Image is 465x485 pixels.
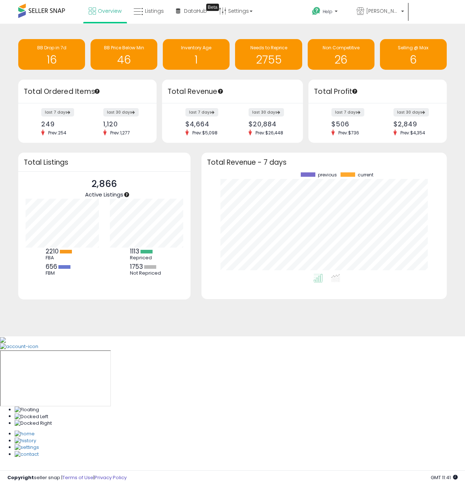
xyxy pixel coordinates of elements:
[41,120,82,128] div: 249
[249,120,290,128] div: $20,884
[331,108,364,117] label: last 7 days
[312,7,321,16] i: Get Help
[130,270,163,276] div: Not Repriced
[217,88,224,95] div: Tooltip anchor
[380,39,447,70] a: Selling @ Max 6
[311,54,371,66] h1: 26
[46,247,59,256] b: 2210
[107,130,134,136] span: Prev: 1,277
[130,262,143,271] b: 1753
[15,431,35,438] img: Home
[398,45,429,51] span: Selling @ Max
[331,120,372,128] div: $506
[15,406,39,413] img: Floating
[185,108,218,117] label: last 7 days
[46,270,78,276] div: FBM
[15,451,39,458] img: Contact
[85,177,123,191] p: 2,866
[252,130,287,136] span: Prev: $26,448
[103,108,139,117] label: last 30 days
[249,108,284,117] label: last 30 days
[104,45,144,51] span: BB Price Below Min
[393,120,434,128] div: $2,849
[24,160,185,165] h3: Total Listings
[185,120,227,128] div: $4,664
[314,87,441,97] h3: Total Profit
[130,255,163,261] div: Repriced
[41,108,74,117] label: last 7 days
[103,120,144,128] div: 1,120
[130,247,139,256] b: 1113
[351,88,358,95] div: Tooltip anchor
[91,39,157,70] a: BB Price Below Min 46
[306,1,350,24] a: Help
[384,54,443,66] h1: 6
[85,191,123,198] span: Active Listings
[239,54,298,66] h1: 2755
[184,7,207,15] span: DataHub
[46,262,57,271] b: 656
[37,45,66,51] span: BB Drop in 7d
[206,4,219,11] div: Tooltip anchor
[22,54,81,66] h1: 16
[397,130,429,136] span: Prev: $4,354
[94,88,100,95] div: Tooltip anchor
[24,87,151,97] h3: Total Ordered Items
[358,172,373,177] span: current
[45,130,70,136] span: Prev: 254
[15,438,36,444] img: History
[46,255,78,261] div: FBA
[323,45,360,51] span: Non Competitive
[207,160,441,165] h3: Total Revenue - 7 days
[123,191,130,198] div: Tooltip anchor
[235,39,302,70] a: Needs to Reprice 2755
[166,54,226,66] h1: 1
[98,7,122,15] span: Overview
[163,39,230,70] a: Inventory Age 1
[189,130,221,136] span: Prev: $5,098
[181,45,211,51] span: Inventory Age
[15,420,52,427] img: Docked Right
[323,8,333,15] span: Help
[366,7,399,15] span: [PERSON_NAME] K&T
[15,413,48,420] img: Docked Left
[308,39,374,70] a: Non Competitive 26
[250,45,287,51] span: Needs to Reprice
[393,108,429,117] label: last 30 days
[335,130,363,136] span: Prev: $736
[168,87,297,97] h3: Total Revenue
[15,444,39,451] img: Settings
[318,172,337,177] span: previous
[145,7,164,15] span: Listings
[18,39,85,70] a: BB Drop in 7d 16
[94,54,154,66] h1: 46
